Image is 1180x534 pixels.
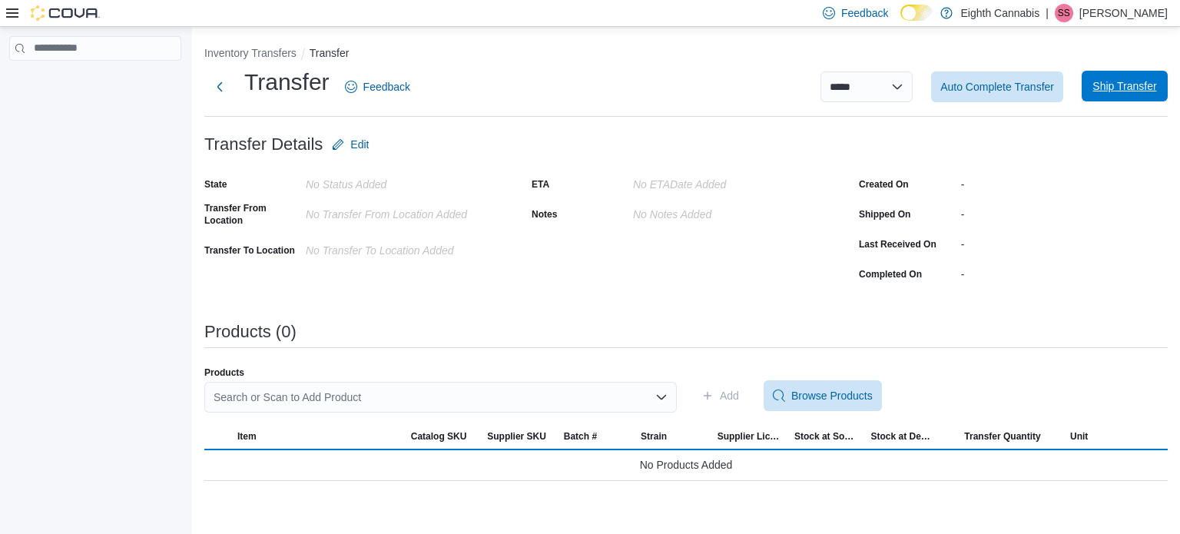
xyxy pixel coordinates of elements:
[350,137,369,152] span: Edit
[564,430,597,443] span: Batch #
[964,430,1040,443] span: Transfer Quantity
[204,135,323,154] h3: Transfer Details
[310,47,350,59] button: Transfer
[306,172,512,191] div: No Status added
[900,21,901,22] span: Dark Mode
[204,244,295,257] label: Transfer To Location
[931,71,1063,102] button: Auto Complete Transfer
[339,71,416,102] a: Feedback
[237,430,257,443] span: Item
[204,323,297,341] h3: Products (0)
[31,5,100,21] img: Cova
[633,172,839,191] div: No ETADate added
[640,456,733,474] span: No Products Added
[633,202,839,221] div: No Notes added
[1064,424,1122,449] button: Unit
[204,45,1168,64] nav: An example of EuiBreadcrumbs
[204,202,300,227] label: Transfer From Location
[1079,4,1168,22] p: [PERSON_NAME]
[841,5,888,21] span: Feedback
[859,238,936,250] label: Last Received On
[788,424,865,449] button: Stock at Source
[635,424,711,449] button: Strain
[405,424,482,449] button: Catalog SKU
[231,424,405,449] button: Item
[204,47,297,59] button: Inventory Transfers
[1070,430,1088,443] span: Unit
[961,202,1168,221] div: -
[961,172,1168,191] div: -
[1092,78,1156,94] span: Ship Transfer
[900,5,933,21] input: Dark Mode
[941,424,1064,449] button: Transfer Quantity
[859,178,909,191] label: Created On
[532,208,557,221] label: Notes
[1058,4,1070,22] span: SS
[940,79,1054,95] span: Auto Complete Transfer
[859,268,922,280] label: Completed On
[655,391,668,403] button: Open list of options
[870,430,935,443] span: Stock at Destination
[764,380,882,411] button: Browse Products
[960,4,1039,22] p: Eighth Cannabis
[306,202,512,221] div: No Transfer From Location Added
[695,380,745,411] button: Add
[791,388,873,403] span: Browse Products
[9,64,181,101] nav: Complex example
[794,430,859,443] span: Stock at Source
[1046,4,1049,22] p: |
[306,238,512,257] div: No Transfer To Location Added
[326,129,375,160] button: Edit
[481,424,558,449] button: Supplier SKU
[961,262,1168,280] div: -
[1082,71,1168,101] button: Ship Transfer
[859,208,910,221] label: Shipped On
[363,79,410,95] span: Feedback
[411,430,467,443] span: Catalog SKU
[244,67,330,98] h1: Transfer
[718,430,782,443] span: Supplier License
[720,388,739,403] span: Add
[487,430,546,443] span: Supplier SKU
[961,232,1168,250] div: -
[641,430,667,443] span: Strain
[204,367,244,379] label: Products
[1055,4,1073,22] div: Shari Smiley
[204,178,227,191] label: State
[532,178,549,191] label: ETA
[204,71,235,102] button: Next
[864,424,941,449] button: Stock at Destination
